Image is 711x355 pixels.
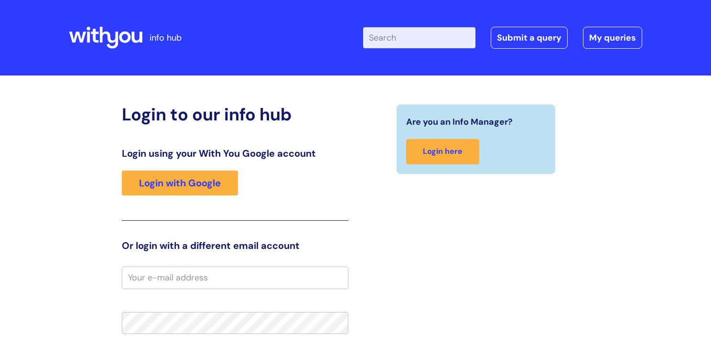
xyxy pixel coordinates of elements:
p: info hub [150,30,182,45]
a: Login with Google [122,171,238,195]
h3: Or login with a different email account [122,240,348,251]
h2: Login to our info hub [122,104,348,125]
span: Are you an Info Manager? [406,114,513,129]
input: Your e-mail address [122,267,348,289]
a: My queries [583,27,642,49]
h3: Login using your With You Google account [122,148,348,159]
input: Search [363,27,475,48]
a: Submit a query [491,27,568,49]
a: Login here [406,139,479,164]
